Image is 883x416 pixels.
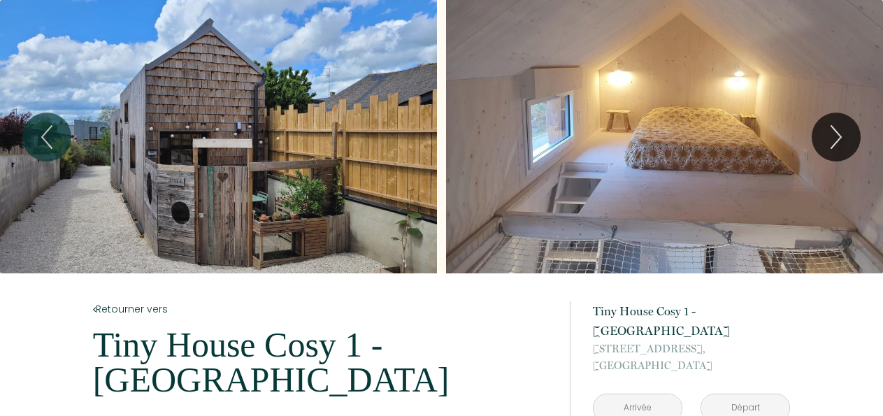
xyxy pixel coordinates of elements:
button: Next [812,113,861,162]
a: Retourner vers [93,301,552,317]
p: [GEOGRAPHIC_DATA] [593,340,790,374]
p: Tiny House Cosy 1 - [GEOGRAPHIC_DATA] [593,301,790,340]
p: Tiny House Cosy 1 - [GEOGRAPHIC_DATA] [93,327,552,397]
button: Previous [22,113,71,162]
span: [STREET_ADDRESS], [593,340,790,357]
